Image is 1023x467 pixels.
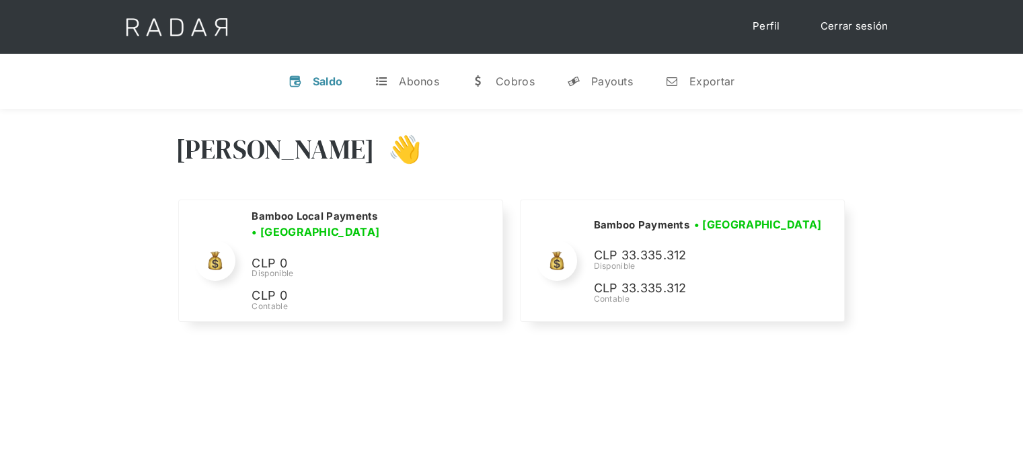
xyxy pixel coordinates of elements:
div: w [471,75,485,88]
h3: • [GEOGRAPHIC_DATA] [252,224,379,240]
p: CLP 0 [252,286,453,306]
h2: Bamboo Local Payments [252,210,377,223]
div: t [375,75,388,88]
p: CLP 33.335.312 [593,246,795,265]
div: y [567,75,580,88]
p: CLP 33.335.312 [593,279,795,298]
a: Perfil [739,13,794,40]
div: v [289,75,302,88]
div: n [665,75,679,88]
div: Contable [593,293,826,305]
div: Exportar [689,75,734,88]
div: Saldo [313,75,343,88]
h3: [PERSON_NAME] [176,132,375,166]
h3: • [GEOGRAPHIC_DATA] [694,216,822,232]
div: Disponible [593,260,826,272]
div: Payouts [591,75,633,88]
a: Cerrar sesión [807,13,902,40]
div: Contable [252,300,486,312]
h2: Bamboo Payments [593,218,689,232]
p: CLP 0 [252,254,453,273]
div: Disponible [252,267,486,280]
div: Abonos [399,75,439,88]
h3: 👋 [375,132,422,166]
div: Cobros [496,75,535,88]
